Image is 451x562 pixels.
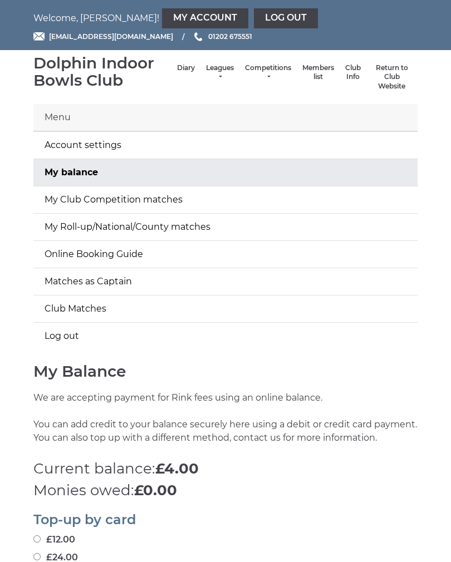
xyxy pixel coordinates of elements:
input: £24.00 [33,553,41,560]
a: Matches as Captain [33,268,418,295]
a: Email [EMAIL_ADDRESS][DOMAIN_NAME] [33,31,173,42]
nav: Welcome, [PERSON_NAME]! [33,8,418,28]
input: £12.00 [33,535,41,543]
strong: £0.00 [134,481,177,499]
h2: Top-up by card [33,512,418,527]
a: Club Info [345,63,361,82]
a: Online Booking Guide [33,241,418,268]
a: Log out [254,8,318,28]
a: Phone us 01202 675551 [193,31,252,42]
label: £12.00 [33,533,75,546]
img: Email [33,32,45,41]
span: 01202 675551 [208,32,252,41]
a: My Roll-up/National/County matches [33,214,418,240]
a: My Account [162,8,248,28]
h1: My Balance [33,363,418,380]
strong: £4.00 [155,460,199,477]
a: Competitions [245,63,291,82]
a: Account settings [33,132,418,159]
a: Log out [33,323,418,349]
p: We are accepting payment for Rink fees using an online balance. You can add credit to your balanc... [33,391,418,458]
p: Monies owed: [33,480,418,501]
a: Members list [302,63,334,82]
a: Club Matches [33,295,418,322]
img: Phone us [194,32,202,41]
a: Leagues [206,63,234,82]
a: Return to Club Website [372,63,412,91]
p: Current balance: [33,458,418,480]
a: Diary [177,63,195,73]
a: My Club Competition matches [33,186,418,213]
a: My balance [33,159,418,186]
span: [EMAIL_ADDRESS][DOMAIN_NAME] [49,32,173,41]
div: Menu [33,104,418,131]
div: Dolphin Indoor Bowls Club [33,55,171,89]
